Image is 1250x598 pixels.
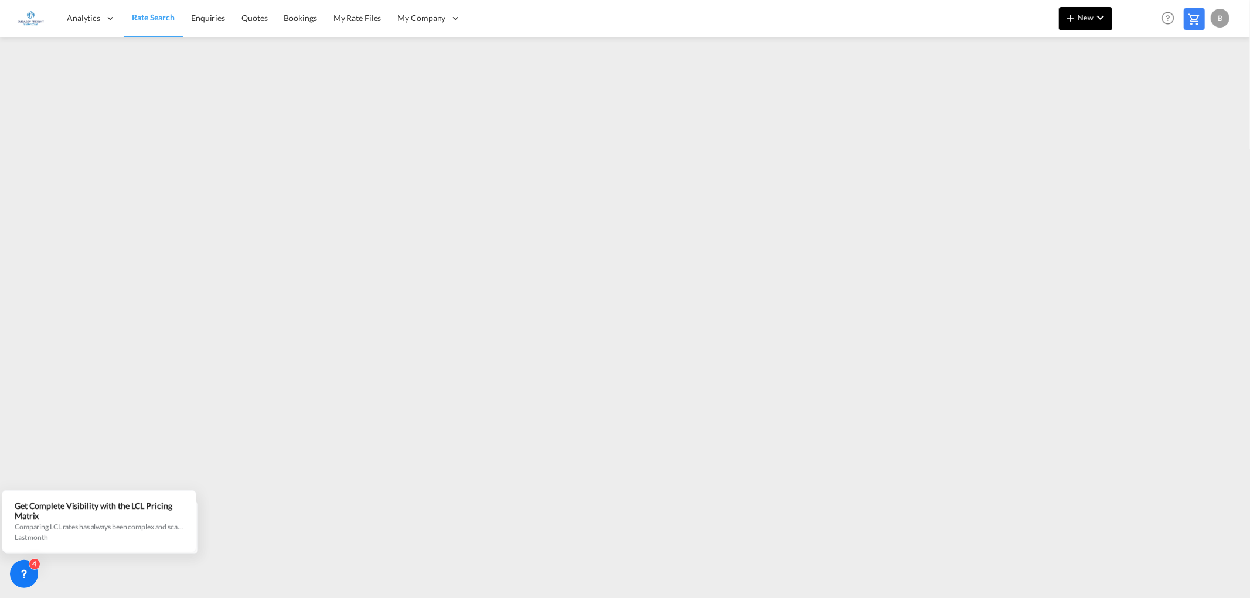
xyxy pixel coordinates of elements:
md-icon: icon-chevron-down [1094,11,1108,25]
span: My Company [397,12,445,24]
span: Bookings [284,13,317,23]
button: icon-plus 400-fgNewicon-chevron-down [1059,7,1112,30]
span: Enquiries [191,13,225,23]
span: Quotes [241,13,267,23]
div: B [1211,9,1229,28]
img: e1326340b7c511ef854e8d6a806141ad.jpg [18,5,44,32]
span: Analytics [67,12,100,24]
div: Help [1158,8,1184,29]
span: My Rate Files [333,13,382,23]
span: Rate Search [132,12,175,22]
span: Help [1158,8,1178,28]
span: New [1064,13,1108,22]
md-icon: icon-plus 400-fg [1064,11,1078,25]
